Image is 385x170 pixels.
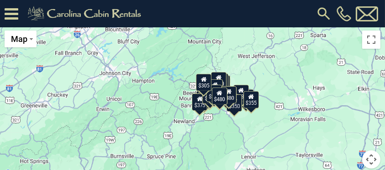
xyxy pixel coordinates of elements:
div: $255 [212,73,228,91]
img: Khaki-logo.png [23,5,149,23]
div: $210 [207,79,222,97]
div: $380 [221,86,236,103]
div: $355 [243,91,258,108]
div: $930 [233,85,248,102]
div: $225 [206,85,222,102]
div: $315 [211,88,227,105]
a: [PHONE_NUMBER] [334,6,353,21]
div: $250 [215,75,230,93]
div: $305 [196,73,211,91]
button: Map camera controls [362,150,380,169]
div: $375 [192,93,207,110]
button: Change map style [5,31,37,47]
div: $320 [211,72,226,89]
img: search-regular.svg [316,5,332,22]
button: Toggle fullscreen view [362,31,380,49]
div: $480 [211,87,227,104]
div: $350 [227,94,242,112]
span: Map [11,34,27,44]
div: $395 [202,87,218,104]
